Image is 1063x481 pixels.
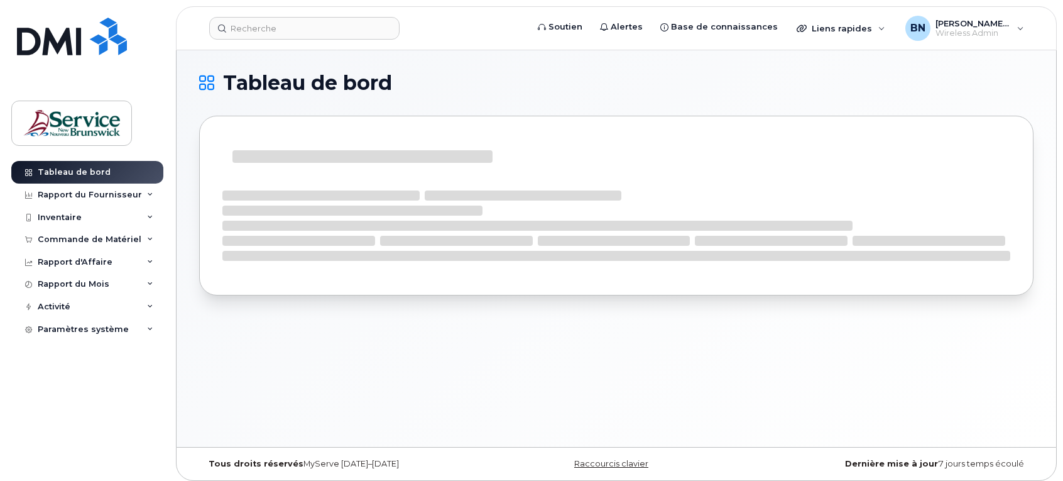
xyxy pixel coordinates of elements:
strong: Dernière mise à jour [845,459,938,468]
div: MyServe [DATE]–[DATE] [199,459,477,469]
span: Tableau de bord [223,74,392,92]
a: Raccourcis clavier [574,459,648,468]
strong: Tous droits réservés [209,459,303,468]
div: 7 jours temps écoulé [755,459,1033,469]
